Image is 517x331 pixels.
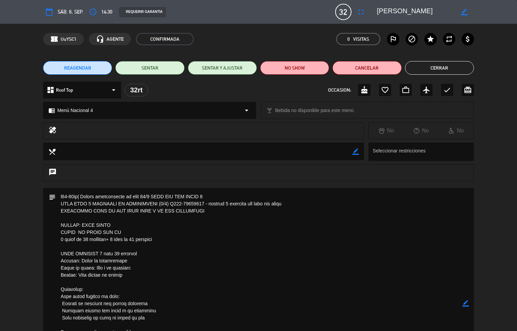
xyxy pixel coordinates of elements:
i: subject [48,193,56,201]
span: 0 [347,35,350,43]
span: Menú Nacional 4 [57,107,93,114]
i: star [426,35,435,43]
span: confirmation_number [50,35,58,43]
i: card_giftcard [464,86,472,94]
button: NO SHOW [260,61,329,75]
span: 32 [335,4,351,20]
span: AGENTE [107,35,124,43]
button: Cerrar [405,61,474,75]
span: OCCASION: [328,86,351,94]
em: Visitas [353,35,369,43]
i: check [443,86,451,94]
i: calendar_today [45,8,53,16]
button: SENTAR [115,61,184,75]
i: cake [360,86,368,94]
i: arrow_drop_down [110,86,118,94]
i: attach_money [464,35,472,43]
span: Bebida no disponible para este menú [275,107,353,114]
i: dashboard [46,86,55,94]
span: Roof Top [56,86,73,94]
button: Cancelar [332,61,401,75]
i: repeat [445,35,453,43]
button: calendar_today [43,6,55,18]
div: REQUERIR GARANTÍA [119,7,166,17]
i: border_color [462,300,469,307]
div: No [439,126,474,135]
span: 14:30 [101,8,112,16]
span: UuYSC1 [61,35,77,43]
i: local_dining [48,148,56,155]
div: No [369,126,404,135]
div: No [404,126,439,135]
i: local_bar [266,107,273,114]
div: 32rt [125,84,148,96]
i: arrow_drop_down [243,106,251,114]
i: access_time [89,8,97,16]
i: favorite_border [381,86,389,94]
i: border_color [352,148,359,155]
i: outlined_flag [389,35,397,43]
span: sáb. 6, sep. [58,8,83,16]
i: healing [49,126,57,135]
i: work_outline [402,86,410,94]
i: chat [49,168,57,178]
button: access_time [87,6,99,18]
button: SENTAR Y AJUSTAR [188,61,257,75]
i: block [408,35,416,43]
i: headset_mic [96,35,104,43]
button: fullscreen [355,6,367,18]
i: airplanemode_active [422,86,430,94]
i: chrome_reader_mode [49,107,55,114]
button: REAGENDAR [43,61,112,75]
span: REAGENDAR [64,65,91,72]
i: fullscreen [357,8,365,16]
span: CONFIRMADA [136,33,194,45]
i: border_color [461,9,467,15]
